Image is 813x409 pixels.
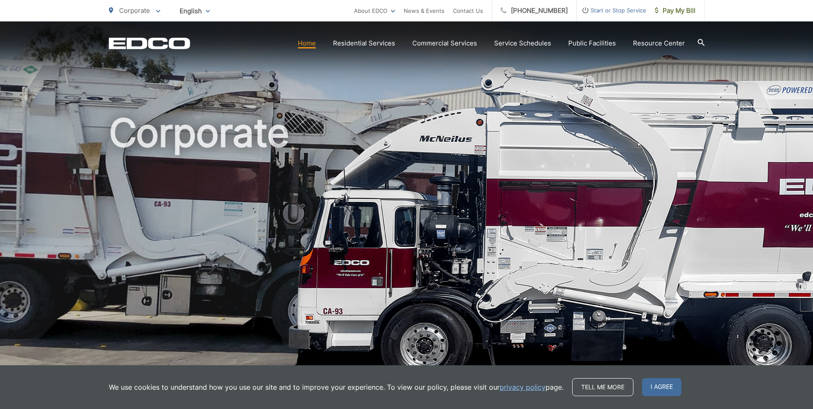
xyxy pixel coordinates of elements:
[298,38,316,48] a: Home
[568,38,616,48] a: Public Facilities
[633,38,685,48] a: Resource Center
[109,37,190,49] a: EDCD logo. Return to the homepage.
[642,378,681,396] span: I agree
[109,111,705,383] h1: Corporate
[119,6,150,15] span: Corporate
[354,6,395,16] a: About EDCO
[109,382,564,392] p: We use cookies to understand how you use our site and to improve your experience. To view our pol...
[655,6,696,16] span: Pay My Bill
[500,382,546,392] a: privacy policy
[412,38,477,48] a: Commercial Services
[333,38,395,48] a: Residential Services
[494,38,551,48] a: Service Schedules
[453,6,483,16] a: Contact Us
[173,3,216,18] span: English
[572,378,633,396] a: Tell me more
[404,6,444,16] a: News & Events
